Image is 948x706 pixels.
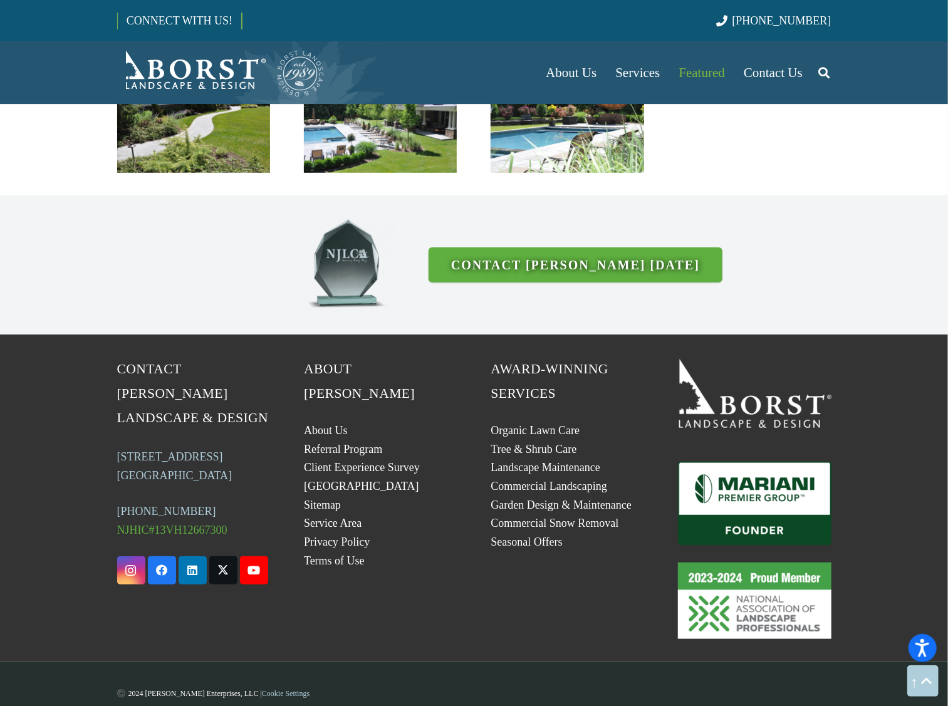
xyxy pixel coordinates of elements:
a: Contact [PERSON_NAME] [DATE] [429,247,722,283]
a: Facebook [148,556,176,584]
a: LinkedIn [179,556,207,584]
p: ©️️️ 2024 [PERSON_NAME] Enterprises, LLC | [117,684,831,703]
span: Services [615,65,660,80]
a: Back to top [907,665,939,697]
a: 23-24_Proud_Member_logo [678,563,831,639]
a: Featured [670,41,734,104]
a: [PHONE_NUMBER] [716,14,831,27]
a: About Us [536,41,606,104]
a: [PHONE_NUMBER] [117,505,216,517]
a: CONNECT WITH US! [118,6,241,36]
a: Seasonal Offers [491,536,563,548]
a: Contact Us [734,41,812,104]
a: [STREET_ADDRESS][GEOGRAPHIC_DATA] [117,450,232,482]
img: Borst Landscape & Design won NJLCA Award [301,218,395,312]
span: NJHIC#13VH12667300 [117,524,227,536]
a: Sitemap [304,499,341,511]
span: Award-Winning Services [491,361,608,401]
span: Contact Us [744,65,803,80]
a: Cookie Settings [262,689,310,698]
a: 19BorstLandscape_Logo_W [678,357,831,427]
a: Privacy Policy [304,536,370,548]
span: Contact [PERSON_NAME] Landscape & Design [117,361,269,425]
a: Garden Design & Maintenance [491,499,632,511]
a: Tree & Shrub Care [491,443,577,455]
a: DSC_5815 [491,71,643,173]
a: Services [606,41,669,104]
span: About Us [546,65,596,80]
a: Commercial Snow Removal [491,517,619,529]
a: Landscape Maintenance [491,461,600,474]
a: YouTube [240,556,268,584]
a: Client Experience Survey [304,461,420,474]
a: X [209,556,237,584]
a: About Us [304,424,348,437]
a: Commercial Landscaping [491,480,607,492]
a: Mariani_Badge_Full_Founder [678,462,831,546]
a: Search [812,57,837,88]
a: Borst-Logo [117,48,325,98]
span: [PHONE_NUMBER] [732,14,831,27]
a: Organic Lawn Care [491,424,580,437]
a: NJLCA_Award [117,218,395,312]
a: Service Area [304,517,362,529]
a: DSC_5859 [117,71,270,173]
a: Instagram [117,556,145,584]
a: Referral Program [304,443,382,455]
a: DSC_5801 [304,71,457,173]
a: Terms of Use [304,554,365,567]
a: [GEOGRAPHIC_DATA] [304,480,419,492]
span: Featured [679,65,725,80]
span: About [PERSON_NAME] [304,361,415,401]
